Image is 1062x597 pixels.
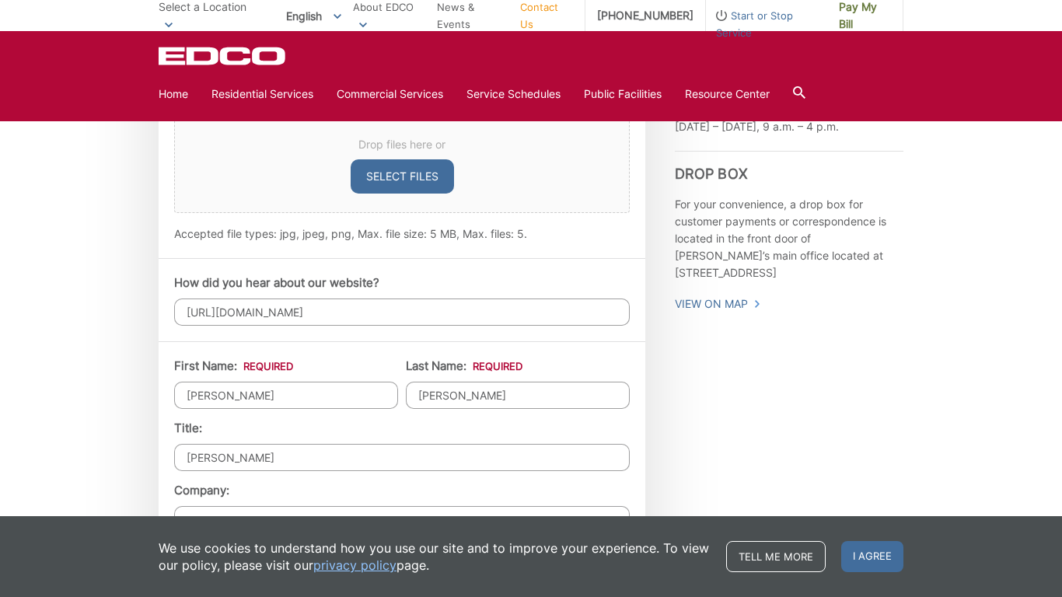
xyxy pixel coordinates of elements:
[584,86,662,103] a: Public Facilities
[313,557,397,574] a: privacy policy
[159,47,288,65] a: EDCD logo. Return to the homepage.
[675,151,903,183] h3: Drop Box
[406,359,522,373] label: Last Name:
[174,359,293,373] label: First Name:
[174,421,202,435] label: Title:
[726,541,826,572] a: Tell me more
[274,3,353,29] span: English
[174,227,527,240] span: Accepted file types: jpg, jpeg, png, Max. file size: 5 MB, Max. files: 5.
[174,276,379,290] label: How did you hear about our website?
[174,484,229,497] label: Company:
[211,86,313,103] a: Residential Services
[675,196,903,281] p: For your convenience, a drop box for customer payments or correspondence is located in the front ...
[675,295,761,312] a: View On Map
[351,159,454,194] button: select files, upload any relevant images.
[159,539,711,574] p: We use cookies to understand how you use our site and to improve your experience. To view our pol...
[466,86,561,103] a: Service Schedules
[159,86,188,103] a: Home
[194,136,610,153] span: Drop files here or
[685,86,770,103] a: Resource Center
[841,541,903,572] span: I agree
[337,86,443,103] a: Commercial Services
